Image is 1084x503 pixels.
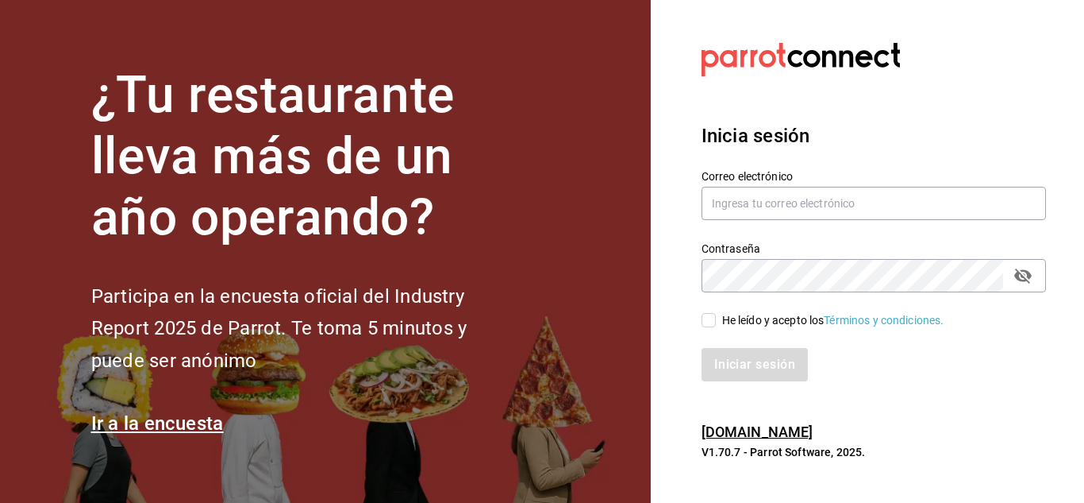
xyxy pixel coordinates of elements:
input: Ingresa tu correo electrónico [702,187,1046,220]
h3: Inicia sesión [702,122,1046,150]
h1: ¿Tu restaurante lleva más de un año operando? [91,65,520,248]
a: [DOMAIN_NAME] [702,424,813,440]
h2: Participa en la encuesta oficial del Industry Report 2025 de Parrot. Te toma 5 minutos y puede se... [91,281,520,377]
label: Correo electrónico [702,171,1046,182]
div: He leído y acepto los [722,312,944,329]
a: Términos y condiciones. [824,314,944,327]
a: Ir a la encuesta [91,412,224,435]
label: Contraseña [702,243,1046,254]
button: passwordField [1009,262,1036,289]
p: V1.70.7 - Parrot Software, 2025. [702,444,1046,460]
